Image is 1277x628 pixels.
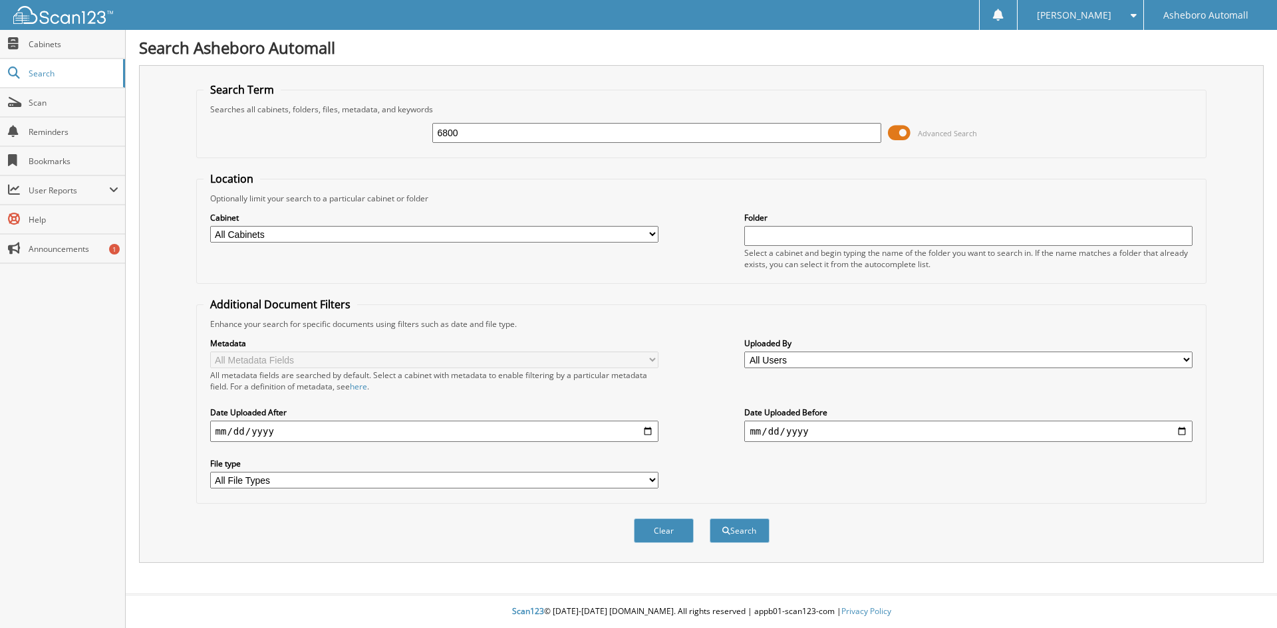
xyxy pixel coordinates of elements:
[139,37,1264,58] h1: Search Asheboro Automall
[210,407,658,418] label: Date Uploaded After
[918,128,977,138] span: Advanced Search
[634,518,694,543] button: Clear
[210,338,658,349] label: Metadata
[744,421,1193,442] input: end
[512,605,544,617] span: Scan123
[210,421,658,442] input: start
[29,39,118,50] span: Cabinets
[29,214,118,225] span: Help
[29,97,118,108] span: Scan
[29,68,116,79] span: Search
[350,381,367,392] a: here
[744,338,1193,349] label: Uploaded By
[29,243,118,255] span: Announcements
[204,171,260,186] legend: Location
[210,212,658,223] label: Cabinet
[204,318,1200,330] div: Enhance your search for specific documents using filters such as date and file type.
[29,185,109,196] span: User Reports
[210,458,658,469] label: File type
[710,518,770,543] button: Search
[204,104,1200,115] div: Searches all cabinets, folders, files, metadata, and keywords
[1037,11,1111,19] span: [PERSON_NAME]
[109,244,120,255] div: 1
[29,156,118,167] span: Bookmarks
[126,595,1277,628] div: © [DATE]-[DATE] [DOMAIN_NAME]. All rights reserved | appb01-scan123-com |
[744,407,1193,418] label: Date Uploaded Before
[210,369,658,392] div: All metadata fields are searched by default. Select a cabinet with metadata to enable filtering b...
[13,6,113,24] img: scan123-logo-white.svg
[29,126,118,138] span: Reminders
[204,193,1200,204] div: Optionally limit your search to a particular cabinet or folder
[744,247,1193,270] div: Select a cabinet and begin typing the name of the folder you want to search in. If the name match...
[744,212,1193,223] label: Folder
[204,297,357,312] legend: Additional Document Filters
[204,82,281,97] legend: Search Term
[841,605,891,617] a: Privacy Policy
[1163,11,1248,19] span: Asheboro Automall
